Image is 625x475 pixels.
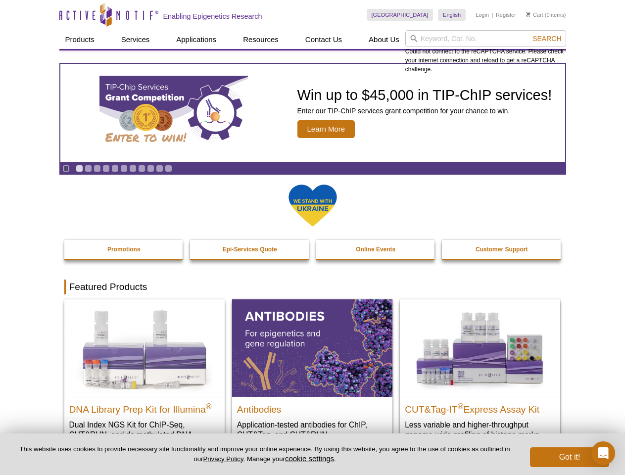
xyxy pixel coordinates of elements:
[400,299,560,449] a: CUT&Tag-IT® Express Assay Kit CUT&Tag-IT®Express Assay Kit Less variable and higher-throughput ge...
[405,30,566,74] div: Could not connect to the reCAPTCHA service. Please check your internet connection and reload to g...
[60,64,565,162] article: TIP-ChIP Services Grant Competition
[363,30,405,49] a: About Us
[297,120,355,138] span: Learn More
[62,165,70,172] a: Toggle autoplay
[16,445,514,464] p: This website uses cookies to provide necessary site functionality and improve your online experie...
[232,299,392,449] a: All Antibodies Antibodies Application-tested antibodies for ChIP, CUT&Tag, and CUT&RUN.
[60,64,565,162] a: TIP-ChIP Services Grant Competition Win up to $45,000 in TIP-ChIP services! Enter our TIP-ChIP se...
[170,30,222,49] a: Applications
[367,9,433,21] a: [GEOGRAPHIC_DATA]
[111,165,119,172] a: Go to slide 5
[163,12,262,21] h2: Enabling Epigenetics Research
[285,454,334,463] button: cookie settings
[223,246,277,253] strong: Epi-Services Quote
[206,402,212,410] sup: ®
[526,12,530,17] img: Your Cart
[69,400,220,415] h2: DNA Library Prep Kit for Illumina
[591,441,615,465] div: Open Intercom Messenger
[496,11,516,18] a: Register
[530,447,609,467] button: Got it!
[297,106,552,115] p: Enter our TIP-ChIP services grant competition for your chance to win.
[165,165,172,172] a: Go to slide 11
[405,30,566,47] input: Keyword, Cat. No.
[94,165,101,172] a: Go to slide 3
[532,35,561,43] span: Search
[458,402,464,410] sup: ®
[526,9,566,21] li: (0 items)
[237,420,387,440] p: Application-tested antibodies for ChIP, CUT&Tag, and CUT&RUN.
[64,299,225,459] a: DNA Library Prep Kit for Illumina DNA Library Prep Kit for Illumina® Dual Index NGS Kit for ChIP-...
[237,400,387,415] h2: Antibodies
[76,165,83,172] a: Go to slide 1
[476,11,489,18] a: Login
[438,9,466,21] a: English
[405,400,555,415] h2: CUT&Tag-IT Express Assay Kit
[99,76,248,150] img: TIP-ChIP Services Grant Competition
[442,240,562,259] a: Customer Support
[237,30,285,49] a: Resources
[69,420,220,450] p: Dual Index NGS Kit for ChIP-Seq, CUT&RUN, and ds methylated DNA assays.
[400,299,560,396] img: CUT&Tag-IT® Express Assay Kit
[288,184,337,228] img: We Stand With Ukraine
[476,246,528,253] strong: Customer Support
[120,165,128,172] a: Go to slide 6
[356,246,395,253] strong: Online Events
[107,246,141,253] strong: Promotions
[64,240,184,259] a: Promotions
[129,165,137,172] a: Go to slide 7
[85,165,92,172] a: Go to slide 2
[203,455,243,463] a: Privacy Policy
[115,30,156,49] a: Services
[526,11,543,18] a: Cart
[156,165,163,172] a: Go to slide 10
[64,280,561,294] h2: Featured Products
[232,299,392,396] img: All Antibodies
[529,34,564,43] button: Search
[147,165,154,172] a: Go to slide 9
[299,30,348,49] a: Contact Us
[138,165,145,172] a: Go to slide 8
[64,299,225,396] img: DNA Library Prep Kit for Illumina
[316,240,436,259] a: Online Events
[492,9,493,21] li: |
[59,30,100,49] a: Products
[102,165,110,172] a: Go to slide 4
[297,88,552,102] h2: Win up to $45,000 in TIP-ChIP services!
[405,420,555,440] p: Less variable and higher-throughput genome-wide profiling of histone marks​.
[190,240,310,259] a: Epi-Services Quote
